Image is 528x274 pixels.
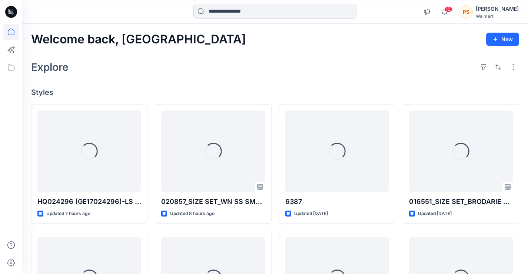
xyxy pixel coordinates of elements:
[31,61,69,73] h2: Explore
[285,197,389,207] p: 6387
[418,210,452,218] p: Updated [DATE]
[486,33,519,46] button: New
[31,88,519,97] h4: Styles
[444,6,452,12] span: 10
[476,4,519,13] div: [PERSON_NAME]
[170,210,215,218] p: Updated 8 hours ago
[31,33,246,46] h2: Welcome back, [GEOGRAPHIC_DATA]
[46,210,90,218] p: Updated 7 hours ago
[37,197,141,207] p: HQ024296 (GE17024296)-LS SOFT SLUB POCKET CREW-REG
[161,197,265,207] p: 020857_SIZE SET_WN SS SMOCKED WAIST DR
[294,210,328,218] p: Updated [DATE]
[476,13,519,19] div: Walmart
[409,197,513,207] p: 016551_SIZE SET_BRODARIE ANGALIS BLOUSE-14-08-2025
[459,5,473,19] div: PS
